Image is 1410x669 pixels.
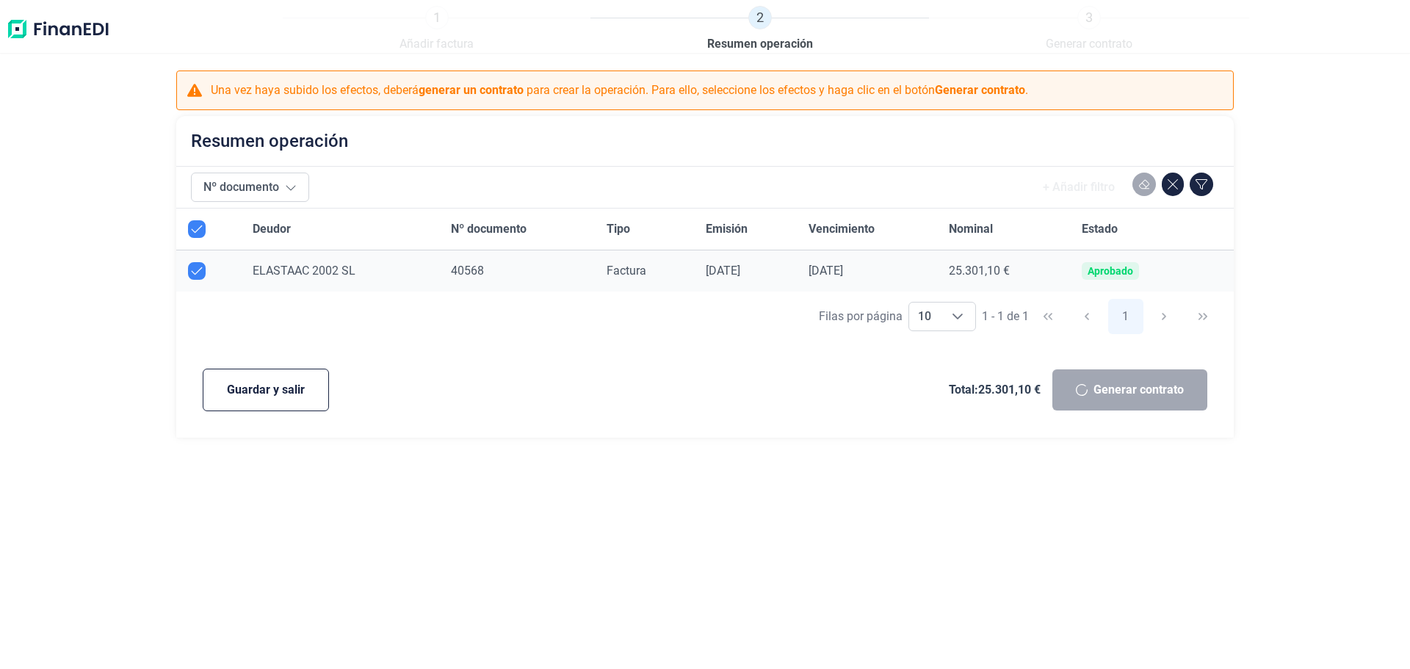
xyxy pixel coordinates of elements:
span: Factura [607,264,646,278]
div: 25.301,10 € [949,264,1058,278]
span: Nº documento [451,220,527,238]
span: Nominal [949,220,993,238]
span: Vencimiento [809,220,875,238]
img: Logo de aplicación [6,6,110,53]
span: Deudor [253,220,291,238]
div: [DATE] [809,264,926,278]
h2: Resumen operación [191,131,348,151]
div: All items selected [188,220,206,238]
button: Page 1 [1108,299,1143,334]
button: Nº documento [191,173,309,202]
div: Aprobado [1088,265,1133,277]
span: Total: 25.301,10 € [949,381,1041,399]
button: Previous Page [1069,299,1104,334]
span: 2 [748,6,772,29]
span: 1 - 1 de 1 [982,311,1029,322]
button: Next Page [1146,299,1182,334]
span: Tipo [607,220,630,238]
span: Guardar y salir [227,381,305,399]
span: 40568 [451,264,484,278]
b: Generar contrato [935,83,1025,97]
span: Estado [1082,220,1118,238]
div: Choose [940,303,975,330]
div: Filas por página [819,308,903,325]
span: Emisión [706,220,748,238]
div: Row Unselected null [188,262,206,280]
span: 10 [909,303,940,330]
button: Guardar y salir [203,369,329,411]
button: First Page [1030,299,1066,334]
b: generar un contrato [419,83,524,97]
a: 2Resumen operación [707,6,813,53]
button: Last Page [1185,299,1221,334]
span: ELASTAAC 2002 SL [253,264,355,278]
p: Una vez haya subido los efectos, deberá para crear la operación. Para ello, seleccione los efecto... [211,82,1028,99]
div: [DATE] [706,264,785,278]
span: Resumen operación [707,35,813,53]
